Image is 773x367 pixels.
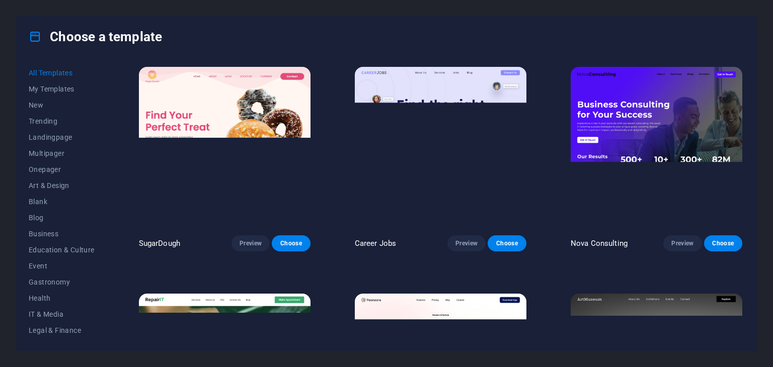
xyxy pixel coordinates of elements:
[29,262,95,270] span: Event
[29,85,95,93] span: My Templates
[139,67,311,225] img: SugarDough
[29,326,95,334] span: Legal & Finance
[29,101,95,109] span: New
[29,278,95,286] span: Gastronomy
[496,239,518,247] span: Choose
[355,238,397,248] p: Career Jobs
[29,214,95,222] span: Blog
[455,239,478,247] span: Preview
[29,290,95,306] button: Health
[29,210,95,226] button: Blog
[29,226,95,242] button: Business
[29,117,95,125] span: Trending
[29,242,95,258] button: Education & Culture
[29,161,95,177] button: Onepager
[231,235,270,251] button: Preview
[29,258,95,274] button: Event
[29,165,95,173] span: Onepager
[29,230,95,238] span: Business
[571,67,742,225] img: Nova Consulting
[29,310,95,318] span: IT & Media
[29,246,95,254] span: Education & Culture
[29,306,95,322] button: IT & Media
[663,235,702,251] button: Preview
[29,133,95,141] span: Landingpage
[29,294,95,302] span: Health
[272,235,310,251] button: Choose
[29,65,95,81] button: All Templates
[29,145,95,161] button: Multipager
[29,322,95,338] button: Legal & Finance
[29,181,95,190] span: Art & Design
[29,113,95,129] button: Trending
[29,69,95,77] span: All Templates
[447,235,486,251] button: Preview
[29,29,162,45] h4: Choose a template
[29,149,95,157] span: Multipager
[671,239,693,247] span: Preview
[29,97,95,113] button: New
[240,239,262,247] span: Preview
[571,238,628,248] p: Nova Consulting
[139,238,180,248] p: SugarDough
[29,274,95,290] button: Gastronomy
[29,177,95,194] button: Art & Design
[488,235,526,251] button: Choose
[29,129,95,145] button: Landingpage
[29,81,95,97] button: My Templates
[712,239,734,247] span: Choose
[29,194,95,210] button: Blank
[29,198,95,206] span: Blank
[280,239,302,247] span: Choose
[704,235,742,251] button: Choose
[355,67,526,225] img: Career Jobs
